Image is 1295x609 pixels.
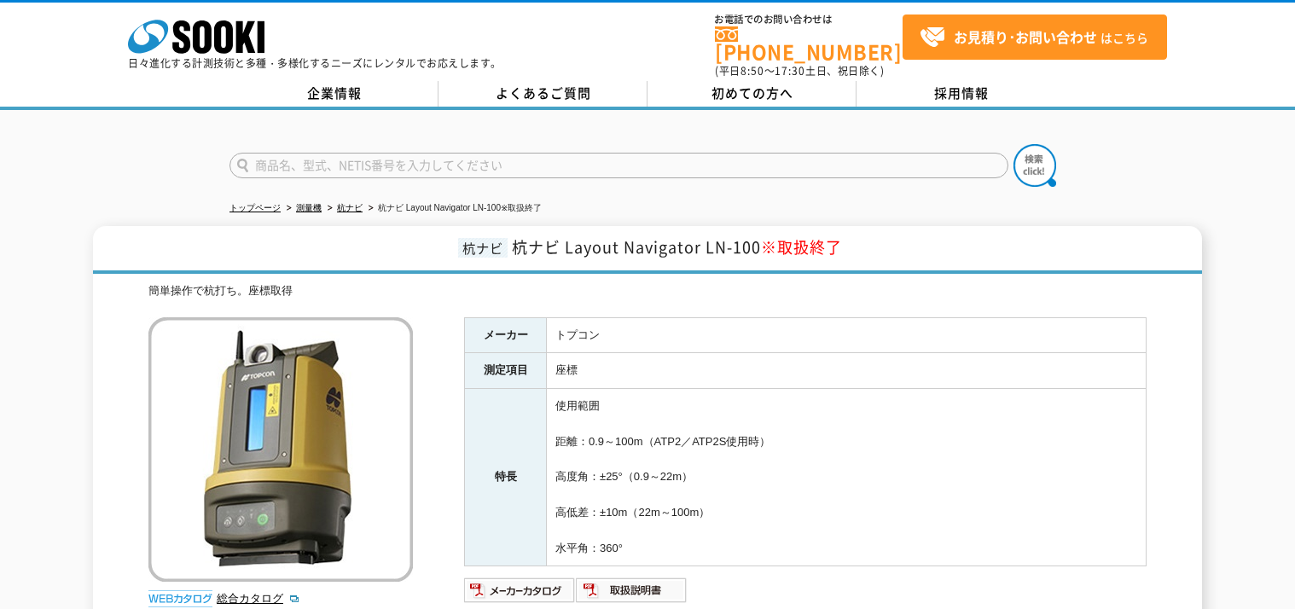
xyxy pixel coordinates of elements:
[920,25,1148,50] span: はこちら
[229,203,281,212] a: トップページ
[458,238,508,258] span: 杭ナビ
[217,592,300,605] a: 総合カタログ
[464,589,576,601] a: メーカーカタログ
[465,353,547,389] th: 測定項目
[296,203,322,212] a: 測量機
[128,58,502,68] p: 日々進化する計測技術と多種・多様化するニーズにレンタルでお応えします。
[903,14,1167,60] a: お見積り･お問い合わせはこちら
[465,317,547,353] th: メーカー
[715,63,884,78] span: (平日 ～ 土日、祝日除く)
[148,282,1147,300] div: 簡単操作で杭打ち。座標取得
[148,590,212,607] img: webカタログ
[761,235,842,258] span: ※取扱終了
[647,81,857,107] a: 初めての方へ
[465,389,547,566] th: 特長
[229,81,438,107] a: 企業情報
[775,63,805,78] span: 17:30
[547,317,1147,353] td: トプコン
[715,26,903,61] a: [PHONE_NUMBER]
[229,153,1008,178] input: 商品名、型式、NETIS番号を入力してください
[1013,144,1056,187] img: btn_search.png
[711,84,793,102] span: 初めての方へ
[438,81,647,107] a: よくあるご質問
[576,589,688,601] a: 取扱説明書
[547,389,1147,566] td: 使用範囲 距離：0.9～100m（ATP2／ATP2S使用時） 高度角：±25°（0.9～22m） 高低差：±10m（22m～100m） 水平角：360°
[365,200,542,217] li: 杭ナビ Layout Navigator LN-100※取扱終了
[576,577,688,604] img: 取扱説明書
[337,203,363,212] a: 杭ナビ
[512,235,842,258] span: 杭ナビ Layout Navigator LN-100
[715,14,903,25] span: お電話でのお問い合わせは
[857,81,1066,107] a: 採用情報
[547,353,1147,389] td: 座標
[148,317,413,582] img: 杭ナビ Layout Navigator LN-100※取扱終了
[954,26,1097,47] strong: お見積り･お問い合わせ
[464,577,576,604] img: メーカーカタログ
[740,63,764,78] span: 8:50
